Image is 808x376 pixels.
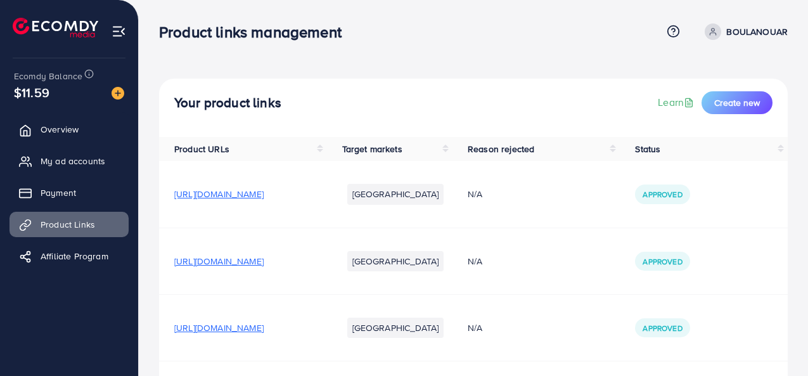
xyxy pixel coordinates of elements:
[635,143,660,155] span: Status
[159,23,352,41] h3: Product links management
[726,24,788,39] p: BOULANOUAR
[41,155,105,167] span: My ad accounts
[14,83,49,101] span: $11.59
[347,184,444,204] li: [GEOGRAPHIC_DATA]
[174,95,281,111] h4: Your product links
[112,87,124,100] img: image
[41,218,95,231] span: Product Links
[347,318,444,338] li: [GEOGRAPHIC_DATA]
[342,143,402,155] span: Target markets
[347,251,444,271] li: [GEOGRAPHIC_DATA]
[10,117,129,142] a: Overview
[10,148,129,174] a: My ad accounts
[468,143,534,155] span: Reason rejected
[468,188,482,200] span: N/A
[643,323,682,334] span: Approved
[754,319,798,366] iframe: Chat
[112,24,126,39] img: menu
[468,321,482,334] span: N/A
[714,96,760,109] span: Create new
[174,255,264,268] span: [URL][DOMAIN_NAME]
[10,243,129,269] a: Affiliate Program
[41,186,76,199] span: Payment
[658,95,696,110] a: Learn
[643,189,682,200] span: Approved
[41,123,79,136] span: Overview
[174,188,264,200] span: [URL][DOMAIN_NAME]
[702,91,773,114] button: Create new
[13,18,98,37] img: logo
[10,180,129,205] a: Payment
[41,250,108,263] span: Affiliate Program
[10,212,129,237] a: Product Links
[174,321,264,334] span: [URL][DOMAIN_NAME]
[14,70,82,82] span: Ecomdy Balance
[700,23,788,40] a: BOULANOUAR
[468,255,482,268] span: N/A
[174,143,229,155] span: Product URLs
[643,256,682,267] span: Approved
